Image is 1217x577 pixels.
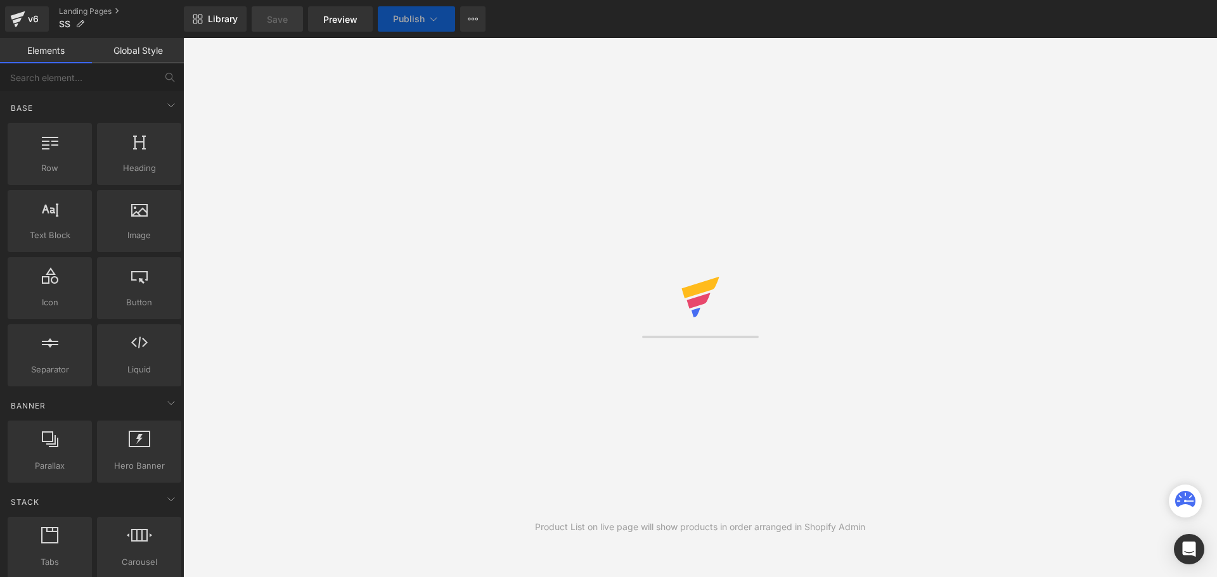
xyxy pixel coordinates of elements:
span: Row [11,162,88,175]
span: Library [208,13,238,25]
span: Base [10,102,34,114]
a: Preview [308,6,373,32]
a: v6 [5,6,49,32]
span: Button [101,296,177,309]
span: Preview [323,13,357,26]
span: Carousel [101,555,177,569]
span: Stack [10,496,41,508]
span: Text Block [11,229,88,242]
span: Separator [11,363,88,376]
span: Publish [393,14,425,24]
a: Landing Pages [59,6,184,16]
div: Product List on live page will show products in order arranged in Shopify Admin [535,520,865,534]
span: Image [101,229,177,242]
span: Heading [101,162,177,175]
a: New Library [184,6,247,32]
div: Open Intercom Messenger [1174,534,1204,564]
div: v6 [25,11,41,27]
span: SS [59,19,70,29]
span: Tabs [11,555,88,569]
button: More [460,6,486,32]
span: Hero Banner [101,459,177,472]
button: Publish [378,6,455,32]
a: Global Style [92,38,184,63]
span: Parallax [11,459,88,472]
span: Liquid [101,363,177,376]
span: Banner [10,400,47,412]
span: Save [267,13,288,26]
span: Icon [11,296,88,309]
